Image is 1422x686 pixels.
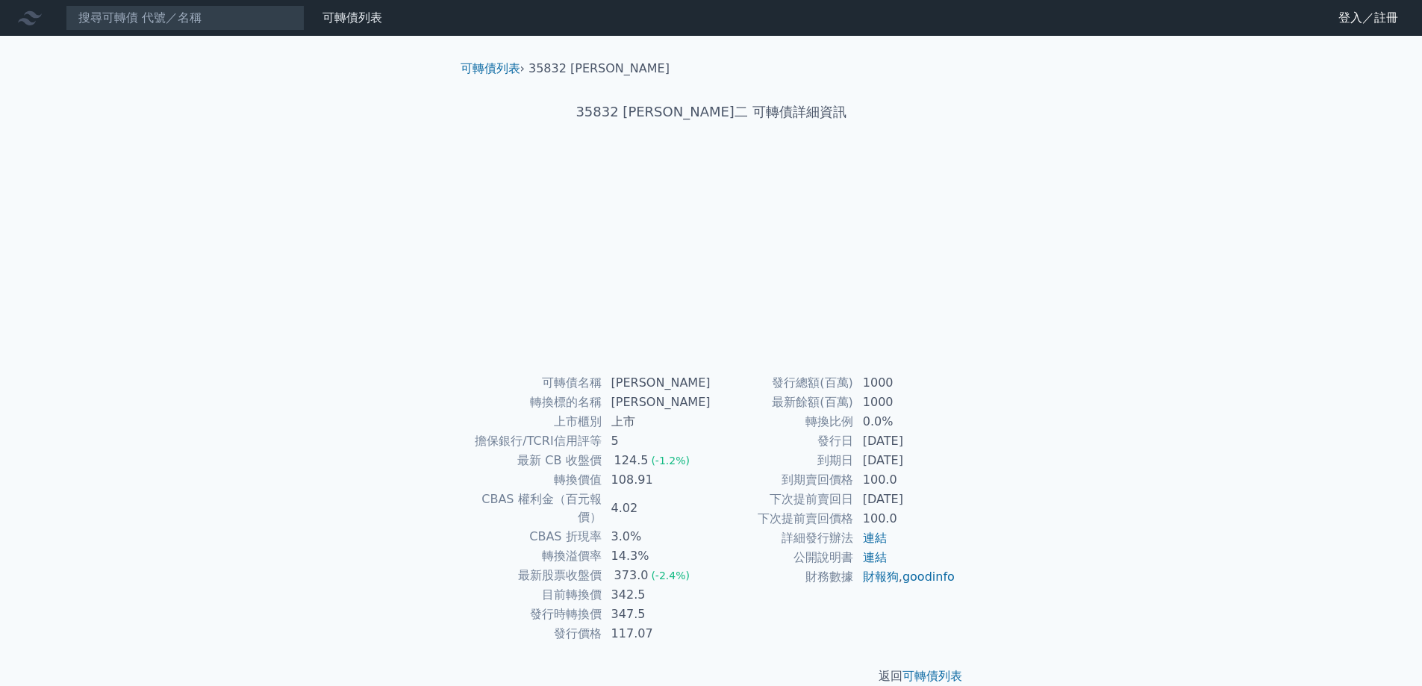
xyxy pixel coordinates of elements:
td: 最新 CB 收盤價 [467,451,602,470]
td: 發行總額(百萬) [711,373,854,393]
li: 35832 [PERSON_NAME] [528,60,670,78]
td: CBAS 折現率 [467,527,602,546]
a: goodinfo [902,570,955,584]
td: 到期賣回價格 [711,470,854,490]
td: 108.91 [602,470,711,490]
div: 124.5 [611,452,652,470]
td: 可轉債名稱 [467,373,602,393]
a: 可轉債列表 [902,669,962,683]
td: 5 [602,431,711,451]
a: 財報狗 [863,570,899,584]
li: › [461,60,525,78]
td: , [854,567,956,587]
a: 可轉債列表 [322,10,382,25]
td: 目前轉換價 [467,585,602,605]
td: 擔保銀行/TCRI信用評等 [467,431,602,451]
p: 返回 [449,667,974,685]
td: 到期日 [711,451,854,470]
td: 117.07 [602,624,711,643]
a: 連結 [863,550,887,564]
a: 連結 [863,531,887,545]
td: 財務數據 [711,567,854,587]
td: 轉換溢價率 [467,546,602,566]
td: 347.5 [602,605,711,624]
td: 發行日 [711,431,854,451]
td: 發行價格 [467,624,602,643]
a: 登入／註冊 [1326,6,1410,30]
td: 0.0% [854,412,956,431]
td: [DATE] [854,431,956,451]
td: 100.0 [854,509,956,528]
td: 轉換價值 [467,470,602,490]
td: 4.02 [602,490,711,527]
td: 14.3% [602,546,711,566]
td: [DATE] [854,451,956,470]
td: 1000 [854,373,956,393]
td: 上市櫃別 [467,412,602,431]
td: 上市 [602,412,711,431]
a: 可轉債列表 [461,61,520,75]
td: [DATE] [854,490,956,509]
input: 搜尋可轉債 代號／名稱 [66,5,305,31]
td: 100.0 [854,470,956,490]
td: 轉換比例 [711,412,854,431]
td: 342.5 [602,585,711,605]
td: 下次提前賣回價格 [711,509,854,528]
td: 最新股票收盤價 [467,566,602,585]
td: 公開說明書 [711,548,854,567]
td: 詳細發行辦法 [711,528,854,548]
span: (-2.4%) [651,570,690,581]
td: CBAS 權利金（百元報價） [467,490,602,527]
td: 轉換標的名稱 [467,393,602,412]
td: 發行時轉換價 [467,605,602,624]
td: 1000 [854,393,956,412]
td: 最新餘額(百萬) [711,393,854,412]
div: 373.0 [611,567,652,584]
td: [PERSON_NAME] [602,393,711,412]
td: [PERSON_NAME] [602,373,711,393]
td: 下次提前賣回日 [711,490,854,509]
td: 3.0% [602,527,711,546]
span: (-1.2%) [651,455,690,467]
h1: 35832 [PERSON_NAME]二 可轉債詳細資訊 [449,102,974,122]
